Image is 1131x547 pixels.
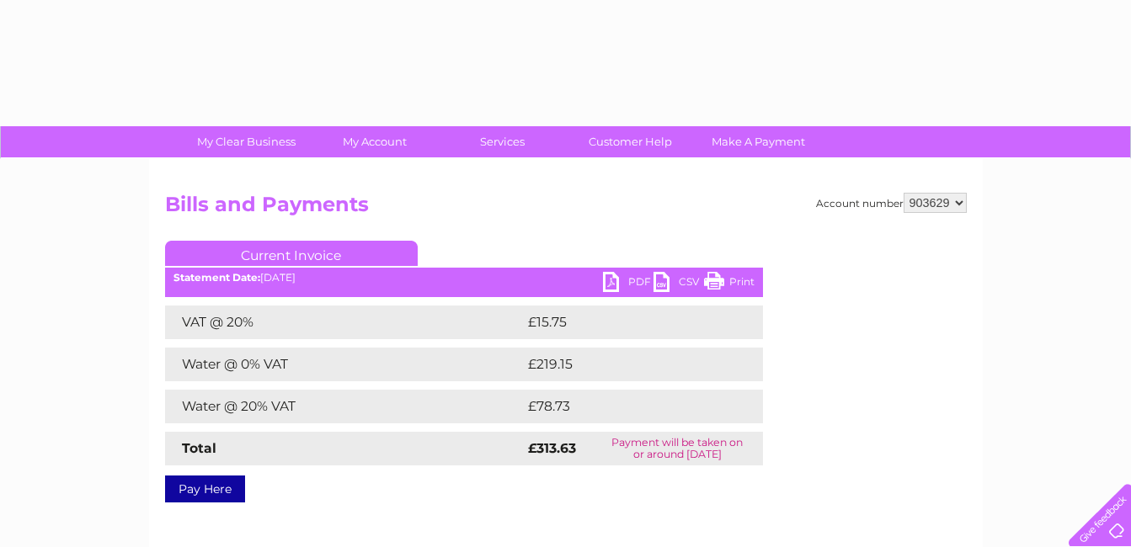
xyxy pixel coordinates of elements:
a: Pay Here [165,475,245,502]
td: £15.75 [524,305,727,339]
a: My Account [305,126,444,157]
a: My Clear Business [177,126,316,157]
div: [DATE] [165,272,763,284]
h2: Bills and Payments [165,193,967,225]
td: £78.73 [524,390,728,423]
a: PDF [603,272,654,296]
a: Services [433,126,572,157]
td: Payment will be taken on or around [DATE] [592,432,762,465]
td: Water @ 0% VAT [165,348,524,381]
td: VAT @ 20% [165,305,524,339]
a: Print [704,272,755,296]
a: Make A Payment [689,126,828,157]
a: Current Invoice [165,241,418,266]
div: Account number [816,193,967,213]
strong: Total [182,440,216,456]
strong: £313.63 [528,440,576,456]
a: CSV [654,272,704,296]
td: Water @ 20% VAT [165,390,524,423]
b: Statement Date: [173,271,260,284]
td: £219.15 [524,348,730,381]
a: Customer Help [561,126,700,157]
